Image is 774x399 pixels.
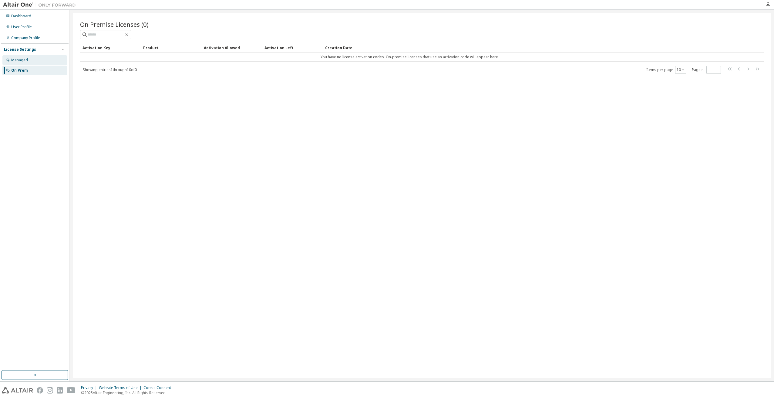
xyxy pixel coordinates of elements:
span: Showing entries 1 through 10 of 0 [83,67,137,72]
span: Items per page [646,66,686,74]
div: Cookie Consent [143,385,175,390]
img: youtube.svg [67,387,76,394]
div: Managed [11,58,28,63]
div: Company Profile [11,36,40,40]
td: You have no license activation codes. On-premise licenses that use an activation code will appear... [80,53,739,62]
div: Product [143,43,199,53]
div: Activation Key [82,43,138,53]
div: Creation Date [325,43,737,53]
div: Activation Left [264,43,320,53]
img: Altair One [3,2,79,8]
div: On Prem [11,68,28,73]
button: 10 [677,67,685,72]
img: facebook.svg [37,387,43,394]
span: On Premise Licenses (0) [80,20,149,29]
img: instagram.svg [47,387,53,394]
p: © 2025 Altair Engineering, Inc. All Rights Reserved. [81,390,175,395]
div: User Profile [11,25,32,29]
div: Activation Allowed [204,43,260,53]
div: Dashboard [11,14,31,19]
img: altair_logo.svg [2,387,33,394]
div: Privacy [81,385,99,390]
div: License Settings [4,47,36,52]
div: Website Terms of Use [99,385,143,390]
img: linkedin.svg [57,387,63,394]
span: Page n. [692,66,721,74]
